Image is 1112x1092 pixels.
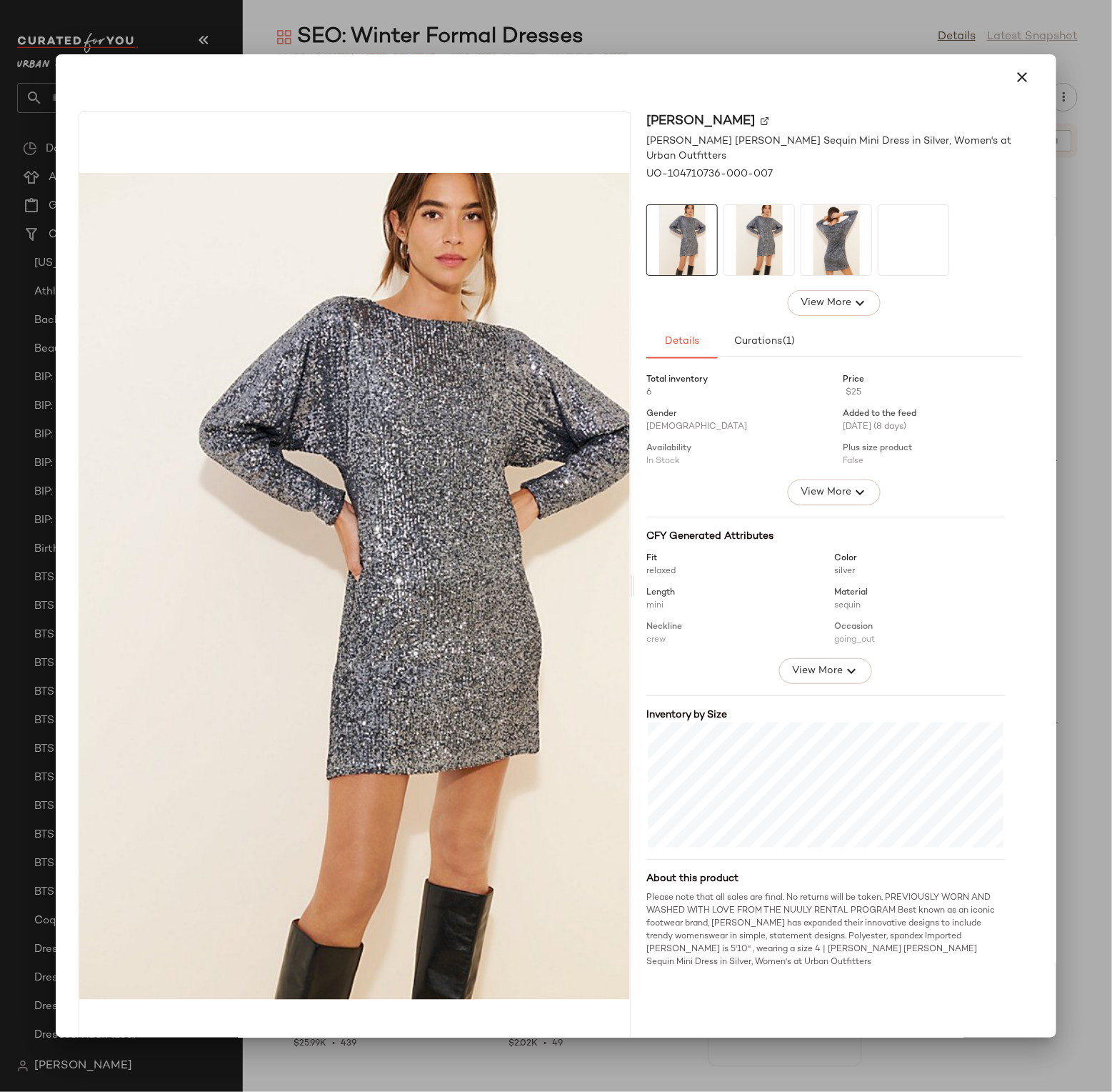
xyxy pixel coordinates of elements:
[646,892,1005,969] div: Please note that all sales are final. No returns will be taken. PREVIOUSLY WORN AND WASHED WITH L...
[724,205,794,275] img: 104710736_007_m
[646,111,755,131] span: [PERSON_NAME]
[646,871,1005,886] div: About this product
[800,484,851,501] span: View More
[791,662,843,680] span: View More
[646,529,1005,544] div: CFY Generated Attributes
[646,167,773,182] span: UO-104710736-000-007
[79,173,630,1000] img: 104710736_007_m
[646,708,1005,723] div: Inventory by Size
[779,658,872,684] button: View More
[788,290,881,316] button: View More
[800,294,851,312] span: View More
[646,134,1022,164] span: [PERSON_NAME] [PERSON_NAME] Sequin Mini Dress in Silver, Women's at Urban Outfitters
[665,336,700,347] span: Details
[761,117,769,126] img: svg%3e
[647,205,717,275] img: 104710736_007_m
[801,205,871,275] img: 104710736_007_m2
[733,336,796,347] span: Curations
[788,480,881,505] button: View More
[782,336,795,347] span: (1)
